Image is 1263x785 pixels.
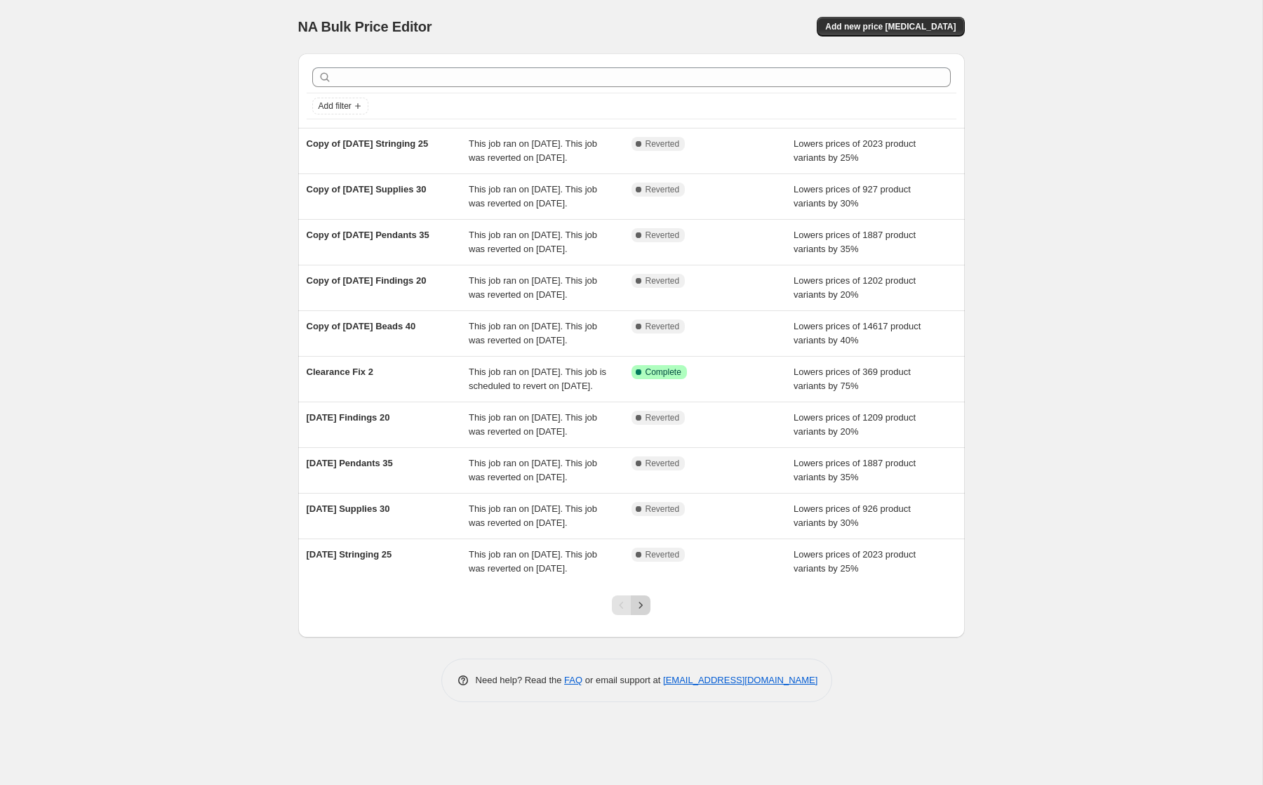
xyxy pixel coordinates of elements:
[646,367,681,378] span: Complete
[469,275,597,300] span: This job ran on [DATE]. This job was reverted on [DATE].
[646,321,680,332] span: Reverted
[794,412,916,437] span: Lowers prices of 1209 product variants by 20%
[646,138,680,150] span: Reverted
[646,458,680,469] span: Reverted
[817,17,964,37] button: Add new price [MEDICAL_DATA]
[794,138,916,163] span: Lowers prices of 2023 product variants by 25%
[794,458,916,482] span: Lowers prices of 1887 product variants by 35%
[794,367,911,391] span: Lowers prices of 369 product variants by 75%
[663,675,817,685] a: [EMAIL_ADDRESS][DOMAIN_NAME]
[646,275,680,286] span: Reverted
[476,675,565,685] span: Need help? Read the
[298,19,432,34] span: NA Bulk Price Editor
[469,138,597,163] span: This job ran on [DATE]. This job was reverted on [DATE].
[312,98,368,114] button: Add filter
[646,503,680,515] span: Reverted
[307,230,429,240] span: Copy of [DATE] Pendants 35
[469,549,597,574] span: This job ran on [DATE]. This job was reverted on [DATE].
[307,503,390,514] span: [DATE] Supplies 30
[307,549,392,560] span: [DATE] Stringing 25
[469,367,606,391] span: This job ran on [DATE]. This job is scheduled to revert on [DATE].
[307,138,429,149] span: Copy of [DATE] Stringing 25
[307,184,427,194] span: Copy of [DATE] Supplies 30
[469,412,597,437] span: This job ran on [DATE]. This job was reverted on [DATE].
[646,412,680,423] span: Reverted
[469,321,597,345] span: This job ran on [DATE]. This job was reverted on [DATE].
[794,275,916,300] span: Lowers prices of 1202 product variants by 20%
[469,503,597,528] span: This job ran on [DATE]. This job was reverted on [DATE].
[825,21,956,32] span: Add new price [MEDICAL_DATA]
[469,184,597,209] span: This job ran on [DATE]. This job was reverted on [DATE].
[646,549,680,560] span: Reverted
[794,549,916,574] span: Lowers prices of 2023 product variants by 25%
[794,230,916,254] span: Lowers prices of 1887 product variants by 35%
[612,595,650,615] nav: Pagination
[646,230,680,241] span: Reverted
[307,367,373,377] span: Clearance Fix 2
[631,595,650,615] button: Next
[307,275,427,286] span: Copy of [DATE] Findings 20
[307,412,390,423] span: [DATE] Findings 20
[794,321,921,345] span: Lowers prices of 14617 product variants by 40%
[469,230,597,254] span: This job ran on [DATE]. This job was reverted on [DATE].
[564,675,582,685] a: FAQ
[307,458,393,468] span: [DATE] Pendants 35
[469,458,597,482] span: This job ran on [DATE]. This job was reverted on [DATE].
[646,184,680,195] span: Reverted
[582,675,663,685] span: or email support at
[307,321,416,331] span: Copy of [DATE] Beads 40
[794,184,911,209] span: Lowers prices of 927 product variants by 30%
[794,503,911,528] span: Lowers prices of 926 product variants by 30%
[319,100,352,112] span: Add filter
